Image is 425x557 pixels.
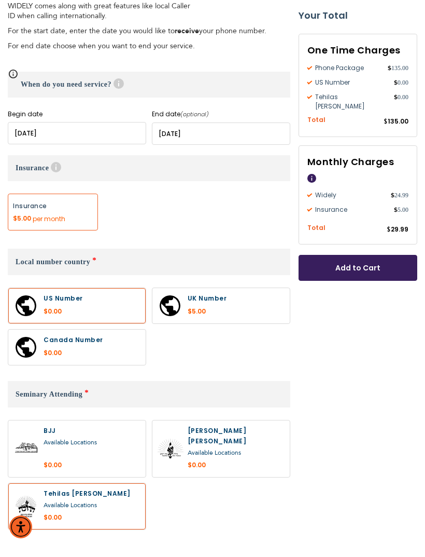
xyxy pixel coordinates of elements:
[299,255,417,281] button: Add to Cart
[307,92,394,111] span: Tehilas [PERSON_NAME]
[307,78,394,87] span: US Number
[384,117,388,127] span: $
[175,26,199,36] strong: receive
[388,117,408,126] span: 135.00
[188,449,241,457] a: Available Locations
[299,8,417,23] strong: Your Total
[394,92,408,111] span: 0.00
[388,63,391,73] span: $
[8,26,290,36] p: For the start date, enter the date you would like to your phone number.
[307,43,408,58] h3: One Time Charges
[307,174,316,183] span: Help
[391,191,394,200] span: $
[8,155,290,181] h3: Insurance
[16,258,90,266] span: Local number country
[44,438,97,446] a: Available Locations
[44,501,97,509] a: Available Locations
[16,390,82,398] span: Seminary Attending
[307,63,388,73] span: Phone Package
[51,162,61,172] span: Help
[307,115,325,125] span: Total
[9,515,32,538] div: Accessibility Menu
[307,223,325,233] span: Total
[8,41,290,51] p: For end date choose when you want to end your service.
[152,123,290,145] input: MM/DD/YYYY
[114,78,124,89] span: Help
[394,78,408,87] span: 0.00
[394,78,398,87] span: $
[180,110,209,118] i: (optional)
[333,263,383,274] span: Add to Cart
[394,205,398,214] span: $
[394,205,408,214] span: 5.00
[307,191,391,200] span: Widely
[152,110,290,118] label: End date
[388,63,408,73] span: 135.00
[307,205,394,214] span: Insurance
[387,225,391,235] span: $
[8,122,146,144] input: MM/DD/YYYY
[307,155,394,168] span: Monthly Charges
[8,72,290,98] h3: When do you need service?
[391,225,408,234] span: 29.99
[394,92,398,102] span: $
[391,191,408,200] span: 24.99
[8,110,146,118] label: Begin date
